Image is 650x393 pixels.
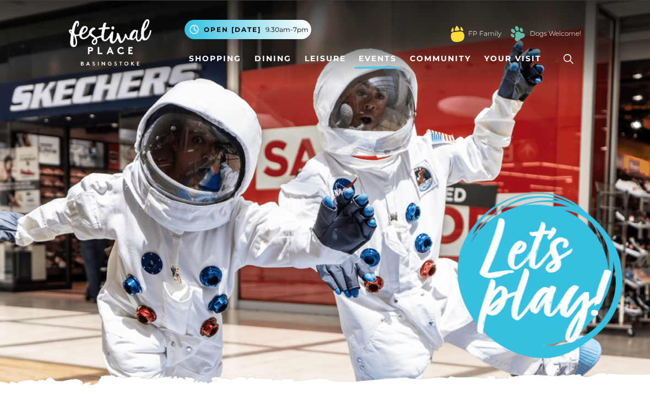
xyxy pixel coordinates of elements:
a: Dining [250,49,296,69]
a: Your Visit [480,49,551,69]
span: 9.30am-7pm [266,25,308,35]
a: Events [354,49,401,69]
a: FP Family [468,29,501,39]
span: Your Visit [484,53,541,64]
a: Community [405,49,475,69]
img: Festival Place Logo [69,19,151,66]
a: Dogs Welcome! [530,29,581,39]
button: Open [DATE] 9.30am-7pm [185,20,311,39]
a: Shopping [185,49,246,69]
span: Open [DATE] [204,25,261,35]
a: Leisure [300,49,350,69]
